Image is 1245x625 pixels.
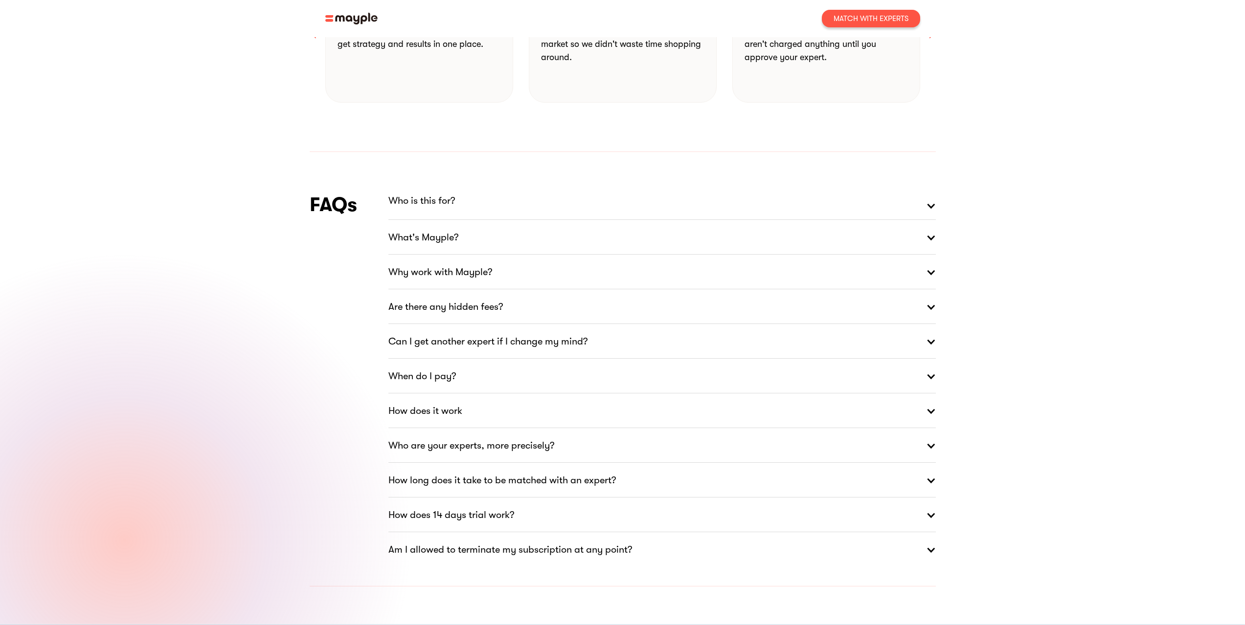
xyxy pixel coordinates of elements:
[388,428,936,463] a: Who are your experts, more precisely?
[388,368,456,384] strong: When do I pay?
[388,289,936,324] a: Are there any hidden fees?
[310,191,357,218] h4: FAQs
[388,507,514,523] strong: How does 14 days trial work?
[388,497,936,533] a: How does 14 days trial work?
[388,264,492,280] strong: Why work with Mayple?
[388,193,455,209] p: Who is this for?
[388,473,616,488] strong: How long does it take to be matched with an expert?
[388,220,936,255] a: What's Mayple?
[388,532,936,567] a: Am I allowed to terminate my subscription at any point?
[388,403,462,419] strong: How does it work
[388,542,632,558] strong: Am I allowed to terminate my subscription at any point?
[388,334,588,349] strong: Can I get another expert if I change my mind?
[388,324,936,359] a: Can I get another expert if I change my mind?
[388,230,458,245] strong: What's Mayple?
[388,393,936,429] a: How does it work
[834,14,908,23] div: Match With Experts
[388,438,554,453] strong: Who are your experts, more precisely?
[388,463,936,498] a: How long does it take to be matched with an expert?
[388,191,936,220] a: Who is this for?
[388,359,936,394] a: When do I pay?
[388,255,936,290] a: Why work with Mayple?
[388,299,503,315] strong: Are there any hidden fees?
